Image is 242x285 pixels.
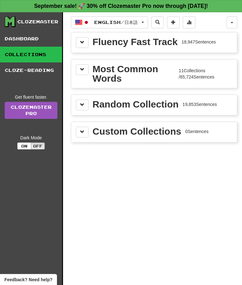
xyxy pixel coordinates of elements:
[185,128,209,135] div: 0 Sentences
[5,94,57,100] div: Get fluent faster.
[167,16,180,28] button: Add sentence to collection
[93,64,175,83] div: Most Common Words
[71,16,148,28] button: English/日本語
[93,37,178,47] div: Fluency Fast Track
[17,142,31,149] button: On
[93,127,181,136] div: Custom Collections
[5,135,57,141] div: Dark Mode
[4,276,52,283] span: Open feedback widget
[34,3,208,9] strong: September sale! 🚀 30% off Clozemaster Pro now through [DATE]!
[93,100,179,109] div: Random Collection
[94,20,138,25] span: English / 日本語
[17,19,58,25] div: Clozemaster
[151,16,164,28] button: Search sentences
[5,102,57,119] a: ClozemasterPro
[31,142,45,149] button: Off
[182,101,217,108] div: 19,853 Sentences
[183,16,195,28] button: More stats
[179,67,232,80] div: 11 Collections / 65,724 Sentences
[181,39,216,45] div: 18,947 Sentences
